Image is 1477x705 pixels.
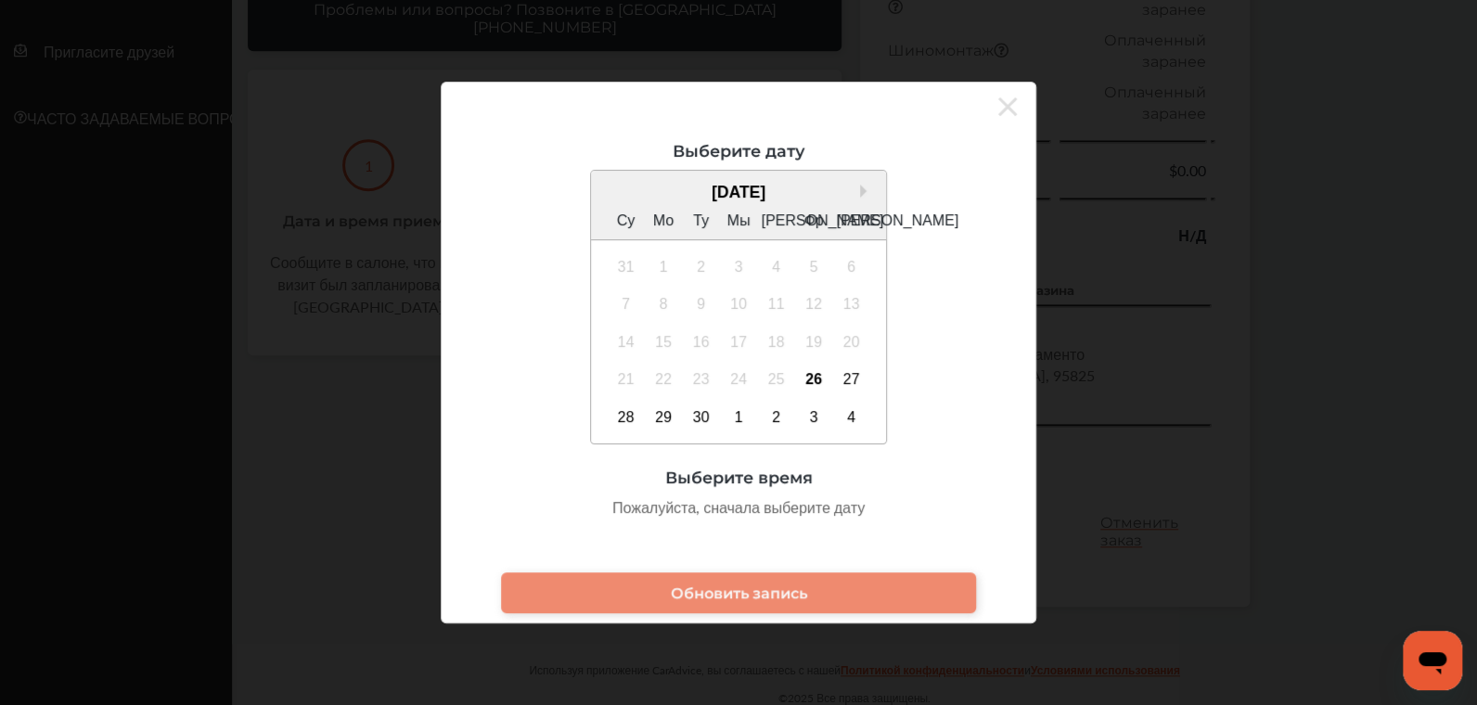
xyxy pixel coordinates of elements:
div: Выберите дату [469,141,1008,160]
div: Недоступно воскресенье, 21 сентября 2025 г. [611,365,641,394]
div: Выберите субботу, 27 сентября 2025 г. [837,365,867,394]
div: Ту [687,206,716,236]
div: Недоступно четверг, 4 сентября 2025 г. [762,252,791,282]
div: Су [611,206,641,236]
div: Выберите воскресенье, 28 сентября 2025 г. [611,403,641,432]
div: месяц 2025-09 [607,248,870,436]
span: Обновить запись [671,584,807,602]
div: Выберите среда, 1 октября, 2025 [724,403,753,432]
div: [PERSON_NAME] [837,206,867,236]
div: [PERSON_NAME] [762,206,791,236]
div: Пожалуйста, сначала выберите дату [469,496,1008,518]
div: Недоступно Суббота, Сентябрь 20th, 2025 [837,327,867,357]
div: Недоступно понедельник, 15 сентября 2025 г. [649,327,678,357]
div: Недоступно среда, 3 сентября 2025 г. [724,252,753,282]
div: Мы [724,206,753,236]
div: Фр [799,206,828,236]
button: В следующем месяце [860,185,873,198]
div: Выберите понедельник, 29 сентября 2025 г. [649,403,678,432]
div: Недоступно вторник, 2 сентября 2025 г. [687,252,716,282]
div: Недоступно среда, 17 сентября 2025 г. [724,327,753,357]
div: Недоступно Четверг, Сентябрь 25th, 2025 [762,365,791,394]
div: Недоступно четверг, 18 сентября 2025 г. [762,327,791,357]
div: Недоступно воскресенье, 7 сентября 2025 г. [611,289,641,319]
div: Недоступно вторник, 9 сентября 2025 г. [687,289,716,319]
div: Недоступно вторник, 16 сентября 2025 г. [687,327,716,357]
div: Выберите субботу, 4 октября 2025 г. [837,403,867,432]
div: Недоступно Четверг, Сентябрь 11th, 2025 [762,289,791,319]
div: Выберите время [469,468,1008,487]
div: Выберите четверг, 2 октября 2025 г. [762,403,791,432]
div: Выберите пятницу, 26 сентября 2025 г. [799,365,828,394]
div: Недоступно среда, 24 сентября 2025 г. [724,365,753,394]
div: Недоступно воскресенье, 31 августа 2025 г. [611,252,641,282]
a: Обновить запись [501,572,976,613]
div: Недоступно понедельник, 1 сентября 2025 г. [649,252,678,282]
div: Выберите вторник, 30 сентября 2025 г. [687,403,716,432]
div: Недоступно воскресенье, 14 сентября 2025 г. [611,327,641,357]
div: Недоступно суббота, 6 сентября 2025 г. [837,252,867,282]
div: Недоступно понедельник, 22 сентября 2025 г. [649,365,678,394]
div: Недоступно Пятница, Сентябрь 12th, 2025 [799,289,828,319]
div: Недоступно понедельник, 8 сентября 2025 г. [649,289,678,319]
div: Выберите пятницу, 3 октября 2025 г. [799,403,828,432]
div: Недоступно среда, 10 сентября 2025 г. [724,289,753,319]
div: Мо [649,206,678,236]
div: Недоступно Пятница, Сентябрь 19th, 2025 [799,327,828,357]
div: Недоступно Суббота, Сентябрь 13th, 2025 [837,289,867,319]
div: Недоступно пятница, 5 сентября 2025 г. [799,252,828,282]
div: Недоступно вторник, 23 сентября 2025 г. [687,365,716,394]
div: [DATE] [591,183,887,202]
iframe: Кнопка запуска окна обмена сообщениями [1403,631,1462,690]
